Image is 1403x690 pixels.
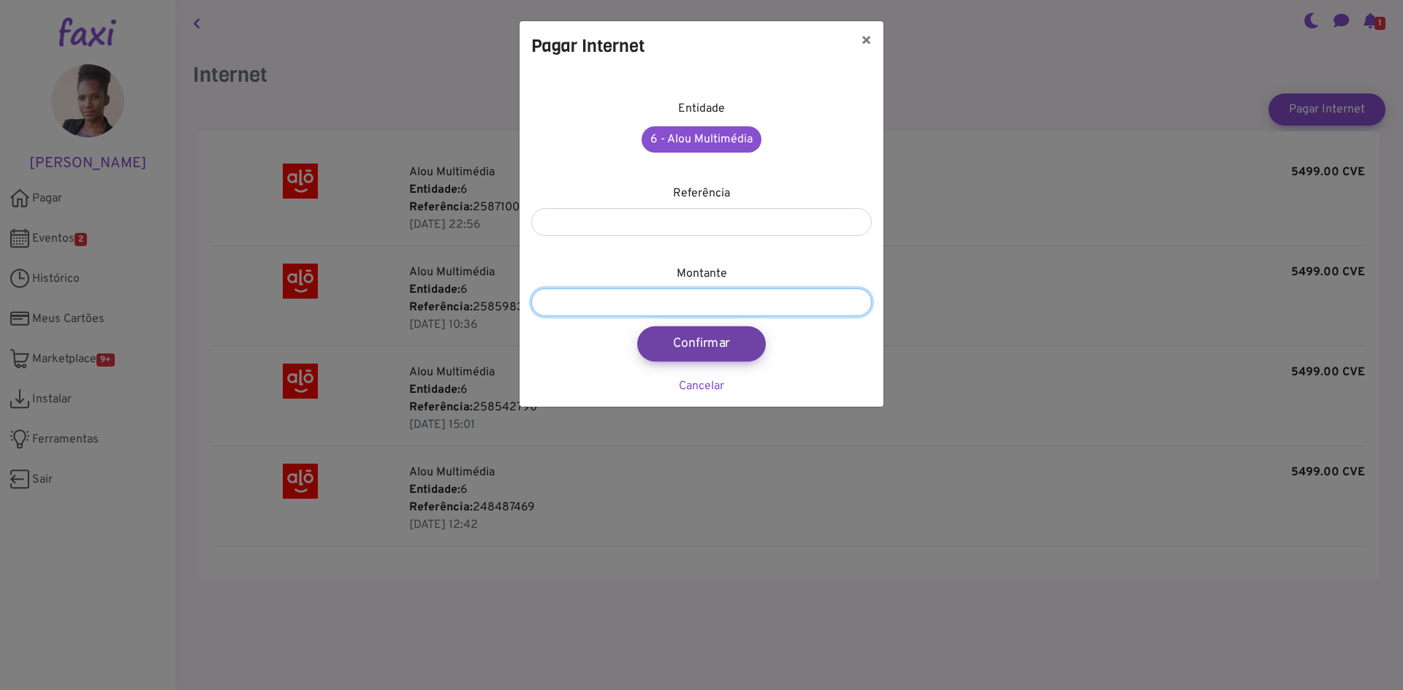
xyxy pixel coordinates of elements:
a: 6 - Alou Multimédia [642,126,761,153]
h4: Pagar Internet [531,33,645,59]
label: Entidade [678,100,725,118]
label: Montante [677,265,727,283]
a: Cancelar [679,379,724,394]
button: Confirmar [637,326,766,361]
button: × [849,21,883,62]
label: Referência [673,185,730,202]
